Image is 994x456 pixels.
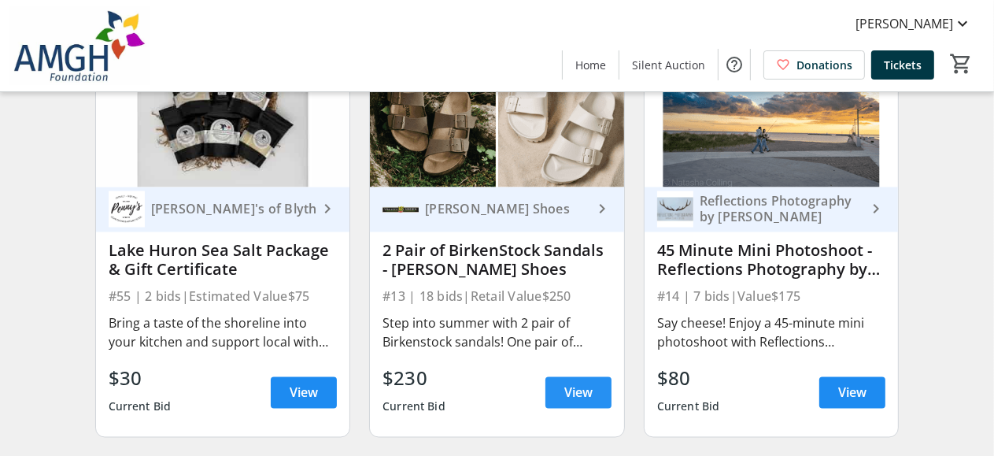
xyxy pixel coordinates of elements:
img: Wuerth Shoes [382,191,419,228]
span: Tickets [884,57,922,73]
div: #13 | 18 bids | Retail Value $250 [382,286,612,308]
span: Home [575,57,606,73]
a: View [819,377,885,409]
div: $30 [109,365,172,393]
div: $230 [382,365,445,393]
div: Say cheese! Enjoy a 45-minute mini photoshoot with Reflections Photography by [PERSON_NAME] – per... [657,314,886,352]
mat-icon: keyboard_arrow_right [593,200,612,219]
div: 45 Minute Mini Photoshoot - Reflections Photography by [PERSON_NAME] [657,242,886,280]
button: Cart [947,50,975,78]
span: Donations [796,57,852,73]
div: Reflections Photography by [PERSON_NAME] [693,194,867,225]
a: Donations [763,50,865,80]
div: [PERSON_NAME] Shoes [419,202,593,217]
span: View [290,384,318,402]
button: [PERSON_NAME] [843,11,985,36]
a: Silent Auction [619,50,718,80]
div: Step into summer with 2 pair of Birkenstock sandals! One pair of original cork footbed Birkenstoc... [382,314,612,352]
div: Current Bid [657,393,720,421]
a: View [545,377,612,409]
img: Alexandra Marine & General Hospital Foundation's Logo [9,6,150,85]
a: Home [563,50,619,80]
div: $80 [657,365,720,393]
img: Penny's of Blyth [109,191,145,228]
div: Lake Huron Sea Salt Package & Gift Certificate [109,242,338,280]
span: [PERSON_NAME] [855,14,953,33]
div: [PERSON_NAME]'s of Blyth [145,202,319,217]
a: Penny's of Blyth[PERSON_NAME]'s of Blyth [96,187,350,232]
div: #14 | 7 bids | Value $175 [657,286,886,308]
img: 2 Pair of BirkenStock Sandals - Wuerth Shoes [370,44,624,187]
mat-icon: keyboard_arrow_right [867,200,885,219]
mat-icon: keyboard_arrow_right [318,200,337,219]
span: View [838,384,867,402]
button: Help [719,49,750,80]
a: Tickets [871,50,934,80]
img: Reflections Photography by Natasha Colling [657,191,693,228]
div: Current Bid [109,393,172,421]
span: View [564,384,593,402]
img: 45 Minute Mini Photoshoot - Reflections Photography by Natasha [645,44,899,187]
div: Bring a taste of the shoreline into your kitchen and support local with this deliciously thoughtf... [109,314,338,352]
a: Reflections Photography by Natasha CollingReflections Photography by [PERSON_NAME] [645,187,899,232]
div: 2 Pair of BirkenStock Sandals - [PERSON_NAME] Shoes [382,242,612,280]
a: Wuerth Shoes[PERSON_NAME] Shoes [370,187,624,232]
span: Silent Auction [632,57,705,73]
div: #55 | 2 bids | Estimated Value $75 [109,286,338,308]
img: Lake Huron Sea Salt Package & Gift Certificate [96,44,350,187]
div: Current Bid [382,393,445,421]
a: View [271,377,337,409]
